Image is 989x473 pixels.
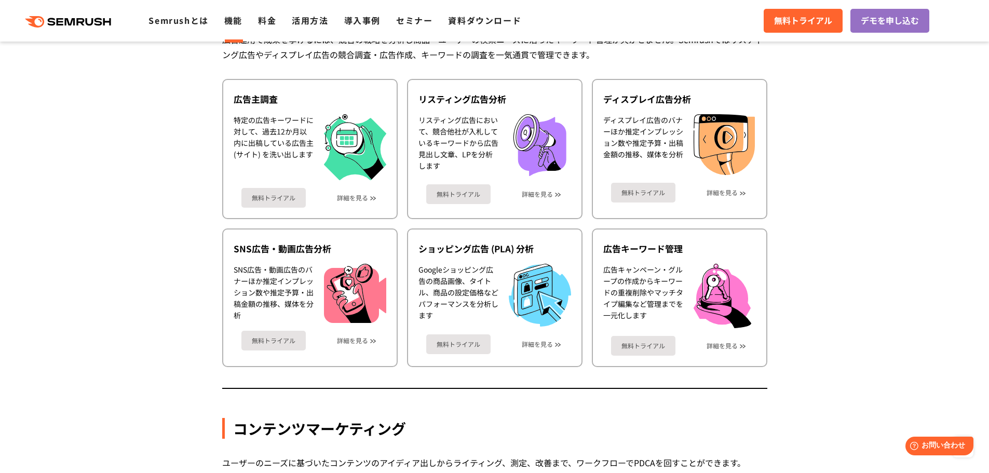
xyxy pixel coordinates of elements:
[509,264,571,327] img: ショッピング広告 (PLA) 分析
[241,188,306,208] a: 無料トライアル
[324,114,386,180] img: 広告主調査
[148,14,208,26] a: Semrushとは
[418,114,498,177] div: リスティング広告において、競合他社が入札しているキーワードから広告見出し文章、LPを分析します
[707,189,738,196] a: 詳細を見る
[292,14,328,26] a: 活用方法
[707,342,738,349] a: 詳細を見る
[774,14,832,28] span: 無料トライアル
[764,9,843,33] a: 無料トライアル
[426,184,491,204] a: 無料トライアル
[509,114,571,177] img: リスティング広告分析
[861,14,919,28] span: デモを申し込む
[324,264,386,323] img: SNS広告・動画広告分析
[418,242,571,255] div: ショッピング広告 (PLA) 分析
[603,264,683,329] div: 広告キャンペーン・グループの作成からキーワードの重複削除やマッチタイプ編集など管理までを一元化します
[396,14,432,26] a: セミナー
[234,242,386,255] div: SNS広告・動画広告分析
[603,242,756,255] div: 広告キーワード管理
[522,191,553,198] a: 詳細を見る
[418,264,498,327] div: Googleショッピング広告の商品画像、タイトル、商品の設定価格などパフォーマンスを分析します
[897,433,978,462] iframe: Help widget launcher
[337,194,368,201] a: 詳細を見る
[603,93,756,105] div: ディスプレイ広告分析
[694,114,755,175] img: ディスプレイ広告分析
[850,9,929,33] a: デモを申し込む
[222,32,767,62] div: 広告運用で成果を挙げるには、競合の戦略を分析し商品・ユーザーの検索ニーズに沿ったキーワード管理が欠かせません。Semrushではリスティング広告やディスプレイ広告の競合調査・広告作成、キーワード...
[448,14,521,26] a: 資料ダウンロード
[234,93,386,105] div: 広告主調査
[611,336,675,356] a: 無料トライアル
[522,341,553,348] a: 詳細を見る
[344,14,381,26] a: 導入事例
[611,183,675,202] a: 無料トライアル
[224,14,242,26] a: 機能
[258,14,276,26] a: 料金
[222,455,767,470] div: ユーザーのニーズに基づいたコンテンツのアイディア出しからライティング、測定、改善まで、ワークフローでPDCAを回すことができます。
[426,334,491,354] a: 無料トライアル
[694,264,752,329] img: 広告キーワード管理
[234,114,314,180] div: 特定の広告キーワードに対して、過去12か月以内に出稿している広告主 (サイト) を洗い出します
[337,337,368,344] a: 詳細を見る
[234,264,314,323] div: SNS広告・動画広告のバナーほか推定インプレッション数や推定予算・出稿金額の推移、媒体を分析
[222,418,767,439] div: コンテンツマーケティング
[603,114,683,175] div: ディスプレイ広告のバナーほか推定インプレッション数や推定予算・出稿金額の推移、媒体を分析
[418,93,571,105] div: リスティング広告分析
[241,331,306,350] a: 無料トライアル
